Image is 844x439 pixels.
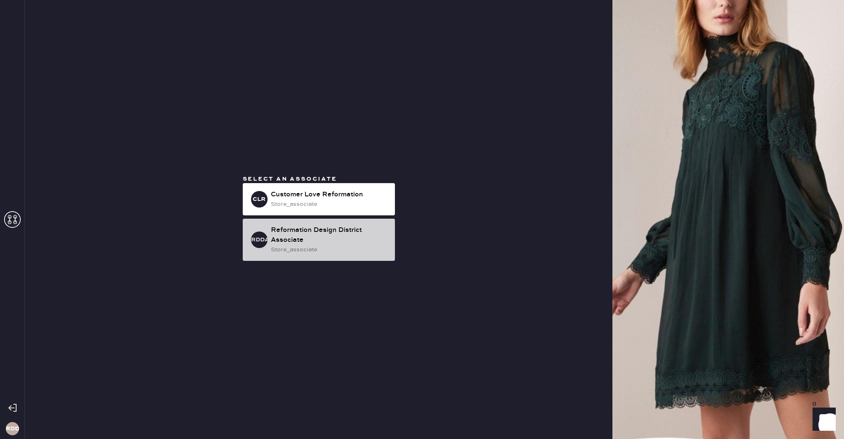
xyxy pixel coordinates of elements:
[271,245,388,254] div: store_associate
[271,225,388,245] div: Reformation Design District Associate
[251,237,268,243] h3: RDDA
[253,196,265,202] h3: CLR
[243,175,337,183] span: Select an associate
[271,200,388,209] div: store_associate
[6,426,19,432] h3: RDDM
[271,190,388,200] div: Customer Love Reformation
[805,402,840,437] iframe: Front Chat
